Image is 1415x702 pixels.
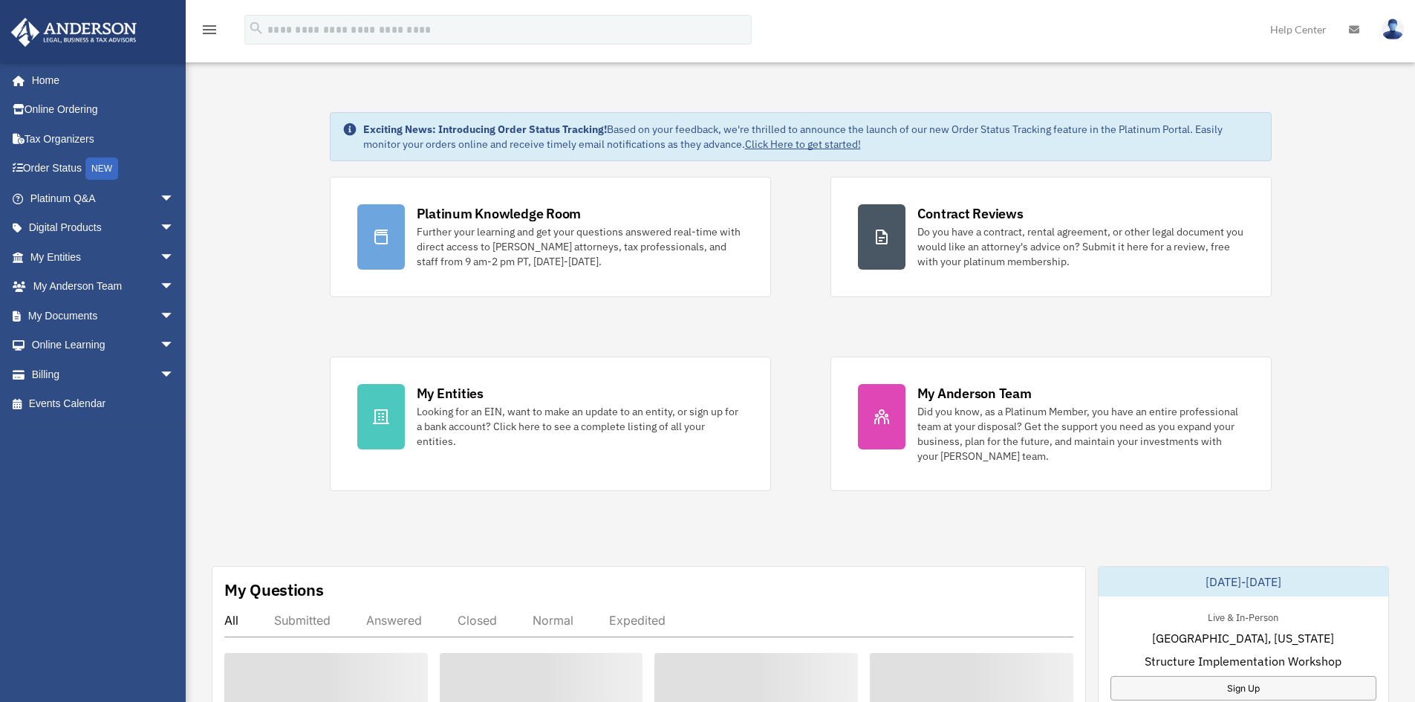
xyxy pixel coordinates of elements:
[201,21,218,39] i: menu
[917,224,1244,269] div: Do you have a contract, rental agreement, or other legal document you would like an attorney's ad...
[160,242,189,273] span: arrow_drop_down
[609,613,666,628] div: Expedited
[363,123,607,136] strong: Exciting News: Introducing Order Status Tracking!
[745,137,861,151] a: Click Here to get started!
[10,360,197,389] a: Billingarrow_drop_down
[417,404,744,449] div: Looking for an EIN, want to make an update to an entity, or sign up for a bank account? Click her...
[10,183,197,213] a: Platinum Q&Aarrow_drop_down
[10,95,197,125] a: Online Ordering
[274,613,331,628] div: Submitted
[417,204,582,223] div: Platinum Knowledge Room
[160,301,189,331] span: arrow_drop_down
[1196,608,1290,624] div: Live & In-Person
[458,613,497,628] div: Closed
[917,204,1024,223] div: Contract Reviews
[160,272,189,302] span: arrow_drop_down
[417,224,744,269] div: Further your learning and get your questions answered real-time with direct access to [PERSON_NAM...
[10,272,197,302] a: My Anderson Teamarrow_drop_down
[417,384,484,403] div: My Entities
[1099,567,1388,597] div: [DATE]-[DATE]
[7,18,141,47] img: Anderson Advisors Platinum Portal
[10,331,197,360] a: Online Learningarrow_drop_down
[1152,629,1334,647] span: [GEOGRAPHIC_DATA], [US_STATE]
[248,20,264,36] i: search
[85,157,118,180] div: NEW
[201,26,218,39] a: menu
[330,177,771,297] a: Platinum Knowledge Room Further your learning and get your questions answered real-time with dire...
[917,384,1032,403] div: My Anderson Team
[160,183,189,214] span: arrow_drop_down
[830,357,1272,491] a: My Anderson Team Did you know, as a Platinum Member, you have an entire professional team at your...
[830,177,1272,297] a: Contract Reviews Do you have a contract, rental agreement, or other legal document you would like...
[330,357,771,491] a: My Entities Looking for an EIN, want to make an update to an entity, or sign up for a bank accoun...
[160,213,189,244] span: arrow_drop_down
[160,331,189,361] span: arrow_drop_down
[1110,676,1376,701] a: Sign Up
[10,213,197,243] a: Digital Productsarrow_drop_down
[10,301,197,331] a: My Documentsarrow_drop_down
[224,579,324,601] div: My Questions
[10,389,197,419] a: Events Calendar
[10,65,189,95] a: Home
[533,613,573,628] div: Normal
[1382,19,1404,40] img: User Pic
[1145,652,1341,670] span: Structure Implementation Workshop
[10,124,197,154] a: Tax Organizers
[917,404,1244,464] div: Did you know, as a Platinum Member, you have an entire professional team at your disposal? Get th...
[224,613,238,628] div: All
[160,360,189,390] span: arrow_drop_down
[363,122,1259,152] div: Based on your feedback, we're thrilled to announce the launch of our new Order Status Tracking fe...
[366,613,422,628] div: Answered
[10,242,197,272] a: My Entitiesarrow_drop_down
[10,154,197,184] a: Order StatusNEW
